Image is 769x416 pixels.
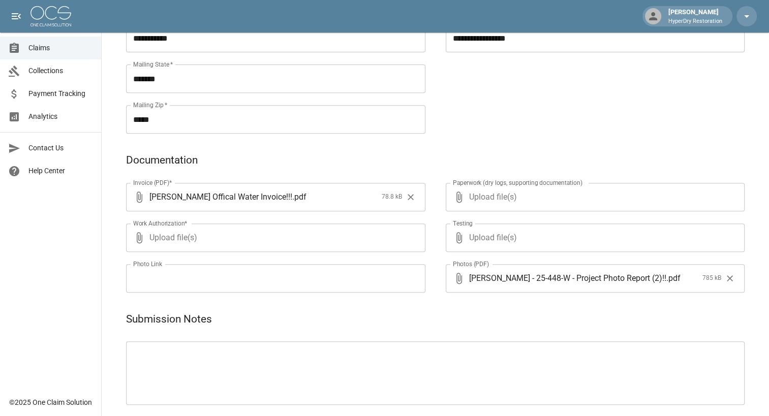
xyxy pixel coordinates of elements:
[702,273,721,283] span: 785 kB
[28,166,93,176] span: Help Center
[149,191,292,203] span: [PERSON_NAME] Offical Water Invoice!!!
[28,88,93,99] span: Payment Tracking
[149,223,398,252] span: Upload file(s)
[668,17,722,26] p: HyperDry Restoration
[28,111,93,122] span: Analytics
[28,143,93,153] span: Contact Us
[133,60,173,69] label: Mailing State
[469,183,718,211] span: Upload file(s)
[453,260,489,268] label: Photos (PDF)
[133,178,172,187] label: Invoice (PDF)*
[666,272,681,284] span: . pdf
[469,272,666,284] span: [PERSON_NAME] - 25-448-W - Project Photo Report (2)!!
[133,101,168,109] label: Mailing Zip
[722,271,737,286] button: Clear
[292,191,306,203] span: . pdf
[133,260,162,268] label: Photo Link
[453,219,473,228] label: Testing
[30,6,71,26] img: ocs-logo-white-transparent.png
[28,43,93,53] span: Claims
[664,7,726,25] div: [PERSON_NAME]
[403,189,418,205] button: Clear
[133,219,188,228] label: Work Authorization*
[453,178,582,187] label: Paperwork (dry logs, supporting documentation)
[6,6,26,26] button: open drawer
[28,66,93,76] span: Collections
[382,192,402,202] span: 78.8 kB
[9,397,92,407] div: © 2025 One Claim Solution
[469,223,718,252] span: Upload file(s)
